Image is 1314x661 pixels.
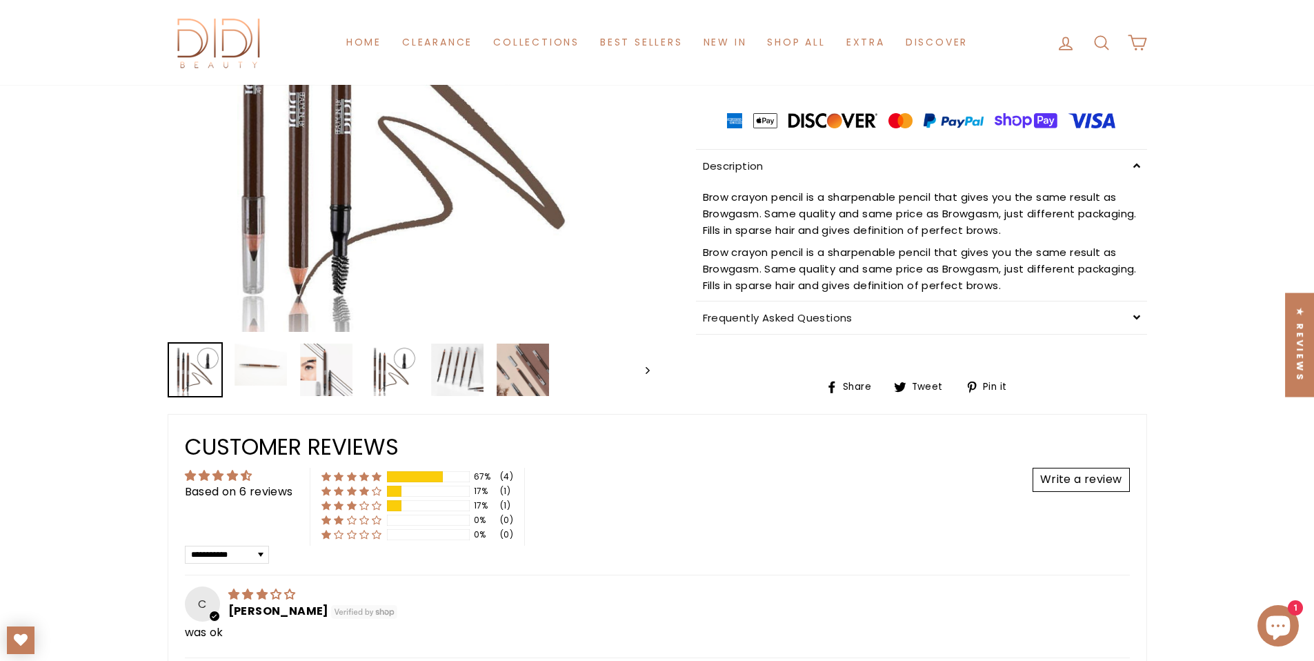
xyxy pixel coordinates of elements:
p: was ok [185,625,1130,640]
img: BROW CRAYON PENCIL - Didi Beauty [300,344,352,396]
img: BROW CRAYON PENCIL - Didi Beauty [431,344,484,396]
img: payment badge [888,113,913,128]
a: New in [693,30,757,55]
a: Write a review [1033,468,1130,491]
span: Share [841,379,882,395]
a: Extra [836,30,895,55]
span: 3 star review [228,586,296,602]
div: (1) [500,500,510,512]
img: payment badge [995,113,1057,128]
img: BROW CRAYON PENCIL - Didi Beauty [169,344,221,396]
a: Clearance [392,30,483,55]
p: Brow crayon pencil is a sharpenable pencil that gives you the same result as Browgasm. Same quali... [703,189,1140,239]
div: 17% [474,486,496,497]
span: Frequently Asked Questions [703,310,853,325]
a: My Wishlist [7,627,34,654]
img: BROW CRAYON PENCIL - Didi Beauty [366,344,418,396]
a: Discover [895,30,978,55]
select: Sort dropdown [185,546,269,564]
div: (4) [500,471,513,483]
div: (1) [500,486,510,497]
span: Pin it [981,379,1017,395]
img: payment badge [788,113,877,128]
span: Tweet [910,379,953,395]
img: BROW CRAYON PENCIL - Didi Beauty [235,344,287,386]
img: Verified by Shop [331,605,398,619]
img: payment badge [1068,113,1115,128]
img: payment badge [753,113,777,128]
div: 67% [474,471,496,483]
div: 17% (1) reviews with 4 star rating [321,486,382,497]
img: Didi Beauty Co. [168,14,271,71]
img: payment badge [727,113,742,128]
a: Collections [483,30,590,55]
div: 17% [474,500,496,512]
div: 67% (4) reviews with 5 star rating [321,471,382,483]
div: 17% (1) reviews with 3 star rating [321,500,382,512]
h2: Customer Reviews [185,431,1130,462]
ul: Primary [336,30,978,55]
inbox-online-store-chat: Shopify online store chat [1253,605,1303,650]
a: Best Sellers [590,30,693,55]
p: Brow crayon pencil is a sharpenable pencil that gives you the same result as Browgasm. Same quali... [703,244,1140,294]
button: Next [633,342,650,397]
div: Average rating is 4.50 stars [185,468,293,484]
span: Description [703,159,764,173]
a: Based on 6 reviews [185,484,293,500]
img: payment badge [924,113,983,128]
span: [PERSON_NAME] [228,603,329,619]
a: Shop All [757,30,835,55]
a: Home [336,30,392,55]
div: Click to open Judge.me floating reviews tab [1285,293,1314,397]
img: BROW CRAYON PENCIL - Didi Beauty [497,344,549,396]
div: C [185,586,220,622]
